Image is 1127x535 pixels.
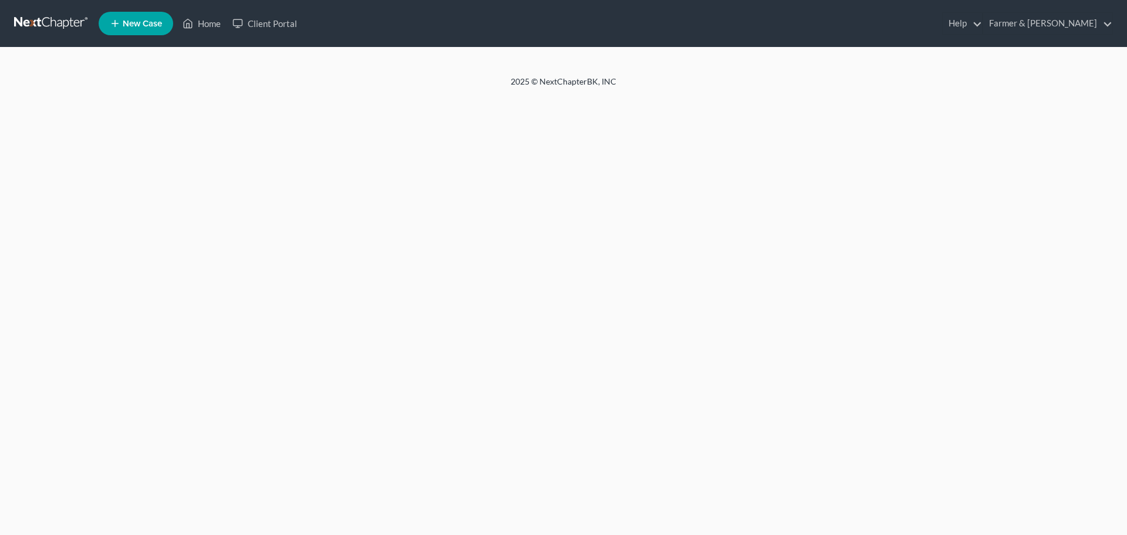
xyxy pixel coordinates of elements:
[99,12,173,35] new-legal-case-button: New Case
[983,13,1112,34] a: Farmer & [PERSON_NAME]
[177,13,227,34] a: Home
[229,76,898,97] div: 2025 © NextChapterBK, INC
[227,13,303,34] a: Client Portal
[943,13,982,34] a: Help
